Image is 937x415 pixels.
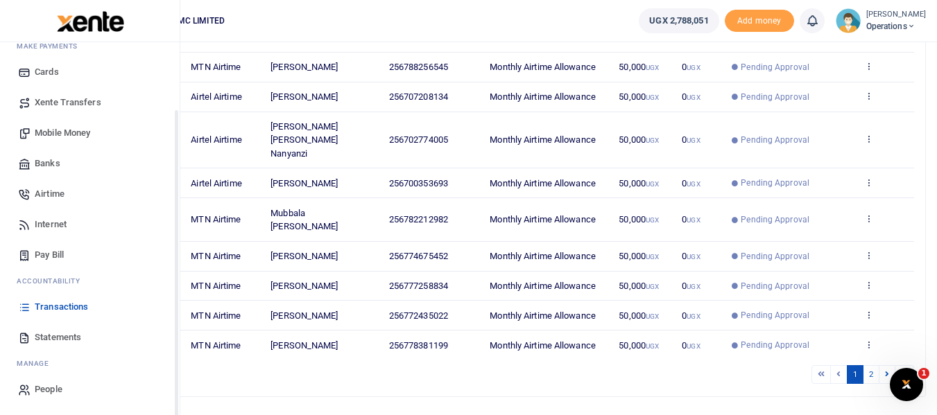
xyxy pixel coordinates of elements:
span: [PERSON_NAME] [270,310,338,321]
span: Airtel Airtime [191,91,241,102]
span: Pending Approval [741,91,809,103]
small: UGX [646,136,659,144]
a: profile-user [PERSON_NAME] Operations [836,8,926,33]
span: 256782212982 [389,214,448,224]
span: 50,000 [619,251,659,261]
span: ake Payments [24,41,78,51]
span: [PERSON_NAME] [270,178,338,188]
span: 0 [682,340,700,351]
small: [PERSON_NAME] [866,9,926,21]
li: M [11,353,169,374]
small: UGX [646,283,659,290]
span: 256702774005 [389,134,448,145]
span: Add money [725,10,794,33]
a: 2 [863,365,879,384]
span: MTN Airtime [191,62,241,72]
span: 0 [682,178,700,188]
span: Pending Approval [741,213,809,226]
span: Monthly Airtime Allowance [490,178,596,188]
span: Banks [35,157,60,170]
li: Ac [11,270,169,292]
span: [PERSON_NAME] [270,281,338,291]
small: UGX [687,64,700,71]
span: Airtime [35,187,65,201]
span: 0 [682,134,700,145]
iframe: Intercom live chat [890,368,923,401]
span: UGX 2,788,051 [649,14,708,28]
span: Monthly Airtime Allowance [490,134,596,145]
span: 50,000 [619,134,659,145]
span: Monthly Airtime Allowance [490,214,596,224]
span: 256788256545 [389,62,448,72]
span: 0 [682,251,700,261]
span: Internet [35,218,67,231]
span: 50,000 [619,91,659,102]
span: Airtel Airtime [191,134,241,145]
small: UGX [687,342,700,350]
span: [PERSON_NAME] [PERSON_NAME] Nanyanzi [270,121,338,159]
span: Monthly Airtime Allowance [490,310,596,321]
span: 256707208134 [389,91,448,102]
span: [PERSON_NAME] [270,91,338,102]
span: Pay Bill [35,248,64,262]
a: Internet [11,209,169,240]
a: Xente Transfers [11,87,169,118]
span: Cards [35,65,59,79]
span: People [35,382,62,396]
span: Monthly Airtime Allowance [490,62,596,72]
span: Monthly Airtime Allowance [490,340,596,351]
span: MTN Airtime [191,214,241,224]
span: Monthly Airtime Allowance [490,91,596,102]
span: Mobile Money [35,126,90,140]
span: Airtel Airtime [191,178,241,188]
span: Pending Approval [741,250,809,263]
img: logo-large [57,11,124,32]
small: UGX [646,180,659,188]
a: 1 [847,365,863,384]
span: 0 [682,310,700,321]
a: logo-small logo-large logo-large [55,15,124,26]
a: Mobile Money [11,118,169,148]
span: Pending Approval [741,177,809,189]
div: Showing 1 to 10 of 12 entries [65,364,413,385]
span: 0 [682,214,700,224]
a: Transactions [11,292,169,322]
a: Banks [11,148,169,179]
small: UGX [646,312,659,320]
a: UGX 2,788,051 [639,8,719,33]
span: 50,000 [619,178,659,188]
span: 50,000 [619,214,659,224]
a: Add money [725,15,794,25]
span: 256772435022 [389,310,448,321]
a: People [11,374,169,405]
span: Monthly Airtime Allowance [490,251,596,261]
span: Pending Approval [741,134,809,146]
li: Wallet ballance [633,8,724,33]
span: anage [24,358,49,369]
li: Toup your wallet [725,10,794,33]
span: MTN Airtime [191,340,241,351]
small: UGX [646,64,659,71]
span: 256700353693 [389,178,448,188]
span: [PERSON_NAME] [270,340,338,351]
span: MTN Airtime [191,310,241,321]
span: Pending Approval [741,339,809,351]
span: Operations [866,20,926,33]
span: [PERSON_NAME] [270,62,338,72]
span: [PERSON_NAME] [270,251,338,261]
small: UGX [687,216,700,224]
span: Mubbala [PERSON_NAME] [270,208,338,232]
small: UGX [687,312,700,320]
span: MTN Airtime [191,251,241,261]
a: Statements [11,322,169,353]
span: 50,000 [619,310,659,321]
small: UGX [646,342,659,350]
small: UGX [687,283,700,290]
span: Statements [35,330,81,344]
small: UGX [687,136,700,144]
span: 50,000 [619,340,659,351]
span: 50,000 [619,62,659,72]
span: MTN Airtime [191,281,241,291]
span: Monthly Airtime Allowance [490,281,596,291]
img: profile-user [836,8,861,33]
